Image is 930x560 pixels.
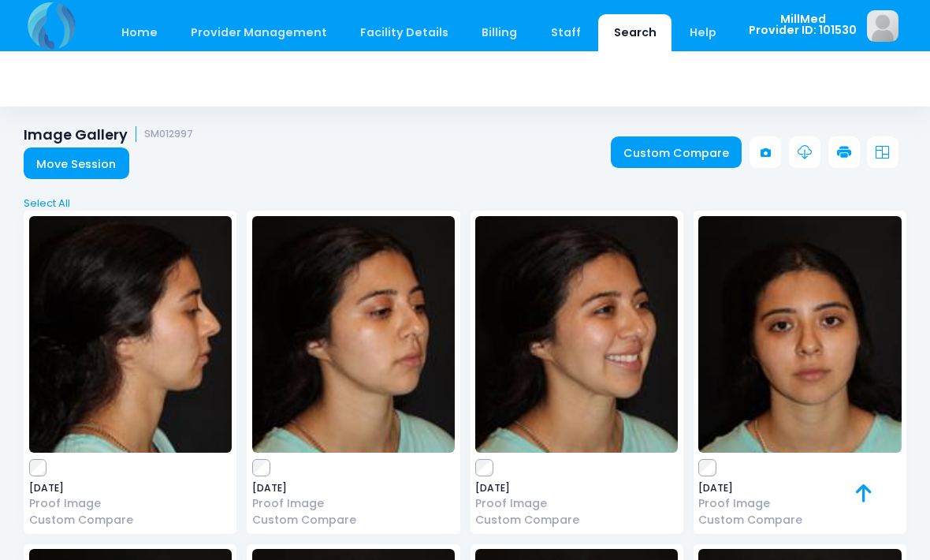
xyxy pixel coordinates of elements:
[29,483,232,493] span: [DATE]
[475,216,678,453] img: image
[24,126,193,143] h1: Image Gallery
[535,14,596,51] a: Staff
[19,196,912,211] a: Select All
[475,483,678,493] span: [DATE]
[29,512,232,528] a: Custom Compare
[611,136,742,168] a: Custom Compare
[252,216,455,453] img: image
[467,14,533,51] a: Billing
[475,495,678,512] a: Proof Image
[675,14,732,51] a: Help
[24,147,129,179] a: Move Session
[345,14,464,51] a: Facility Details
[867,10,898,42] img: image
[698,512,901,528] a: Custom Compare
[252,512,455,528] a: Custom Compare
[698,483,901,493] span: [DATE]
[252,495,455,512] a: Proof Image
[698,495,901,512] a: Proof Image
[475,512,678,528] a: Custom Compare
[698,216,901,453] img: image
[29,495,232,512] a: Proof Image
[29,216,232,453] img: image
[598,14,671,51] a: Search
[144,129,193,140] small: SM012997
[175,14,342,51] a: Provider Management
[252,483,455,493] span: [DATE]
[106,14,173,51] a: Home
[749,13,857,36] span: MillMed Provider ID: 101530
